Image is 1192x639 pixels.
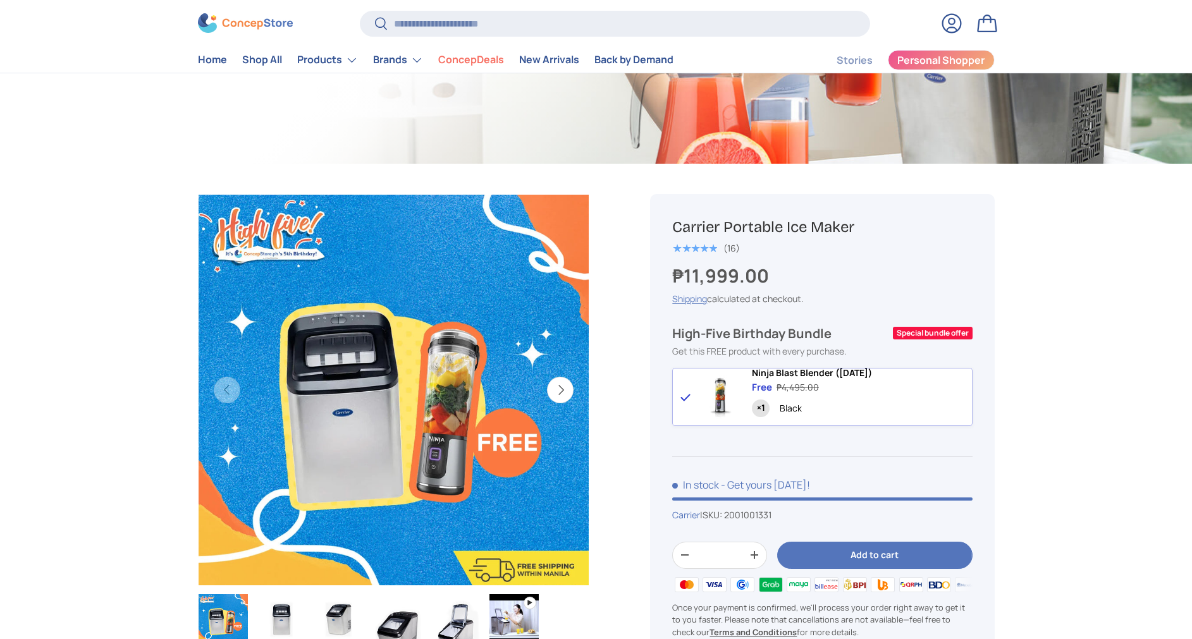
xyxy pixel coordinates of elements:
[752,368,872,379] a: Ninja Blast Blender ([DATE])
[242,48,282,73] a: Shop All
[869,575,897,594] img: ubp
[672,293,707,305] a: Shipping
[893,327,973,339] div: Special bundle offer
[672,263,772,288] strong: ₱11,999.00
[672,240,740,254] a: 5.0 out of 5.0 stars (16)
[780,401,802,415] div: Black
[953,575,981,594] img: metrobank
[672,326,890,342] div: High-Five Birthday Bundle
[752,381,772,394] div: Free
[672,602,972,638] p: Once your payment is confirmed, we'll process your order right away to get it to you faster. Plea...
[700,509,771,521] span: |
[806,47,995,73] nav: Secondary
[710,626,797,638] a: Terms and Conditions
[721,478,810,492] p: - Get yours [DATE]!
[728,575,756,594] img: gcash
[777,542,972,569] button: Add to cart
[777,381,819,394] div: ₱4,495.00
[672,478,719,492] span: In stock
[672,292,972,305] div: calculated at checkout.
[366,47,431,73] summary: Brands
[594,48,673,73] a: Back by Demand
[785,575,813,594] img: maya
[724,509,771,521] span: 2001001331
[672,575,700,594] img: master
[672,217,972,237] h1: Carrier Portable Ice Maker
[672,509,700,521] a: Carrier
[519,48,579,73] a: New Arrivals
[925,575,953,594] img: bdo
[756,575,784,594] img: grabpay
[752,367,872,379] span: Ninja Blast Blender ([DATE])
[198,14,293,33] img: ConcepStore
[701,575,728,594] img: visa
[672,243,717,254] div: 5.0 out of 5.0 stars
[703,509,722,521] span: SKU:
[438,48,504,73] a: ConcepDeals
[897,575,925,594] img: qrph
[672,345,847,357] span: Get this FREE product with every purchase.
[198,48,227,73] a: Home
[752,399,770,417] div: Quantity
[813,575,840,594] img: billease
[198,47,673,73] nav: Primary
[888,50,995,70] a: Personal Shopper
[897,56,985,66] span: Personal Shopper
[837,48,873,73] a: Stories
[672,242,717,255] span: ★★★★★
[723,243,740,253] div: (16)
[841,575,869,594] img: bpi
[290,47,366,73] summary: Products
